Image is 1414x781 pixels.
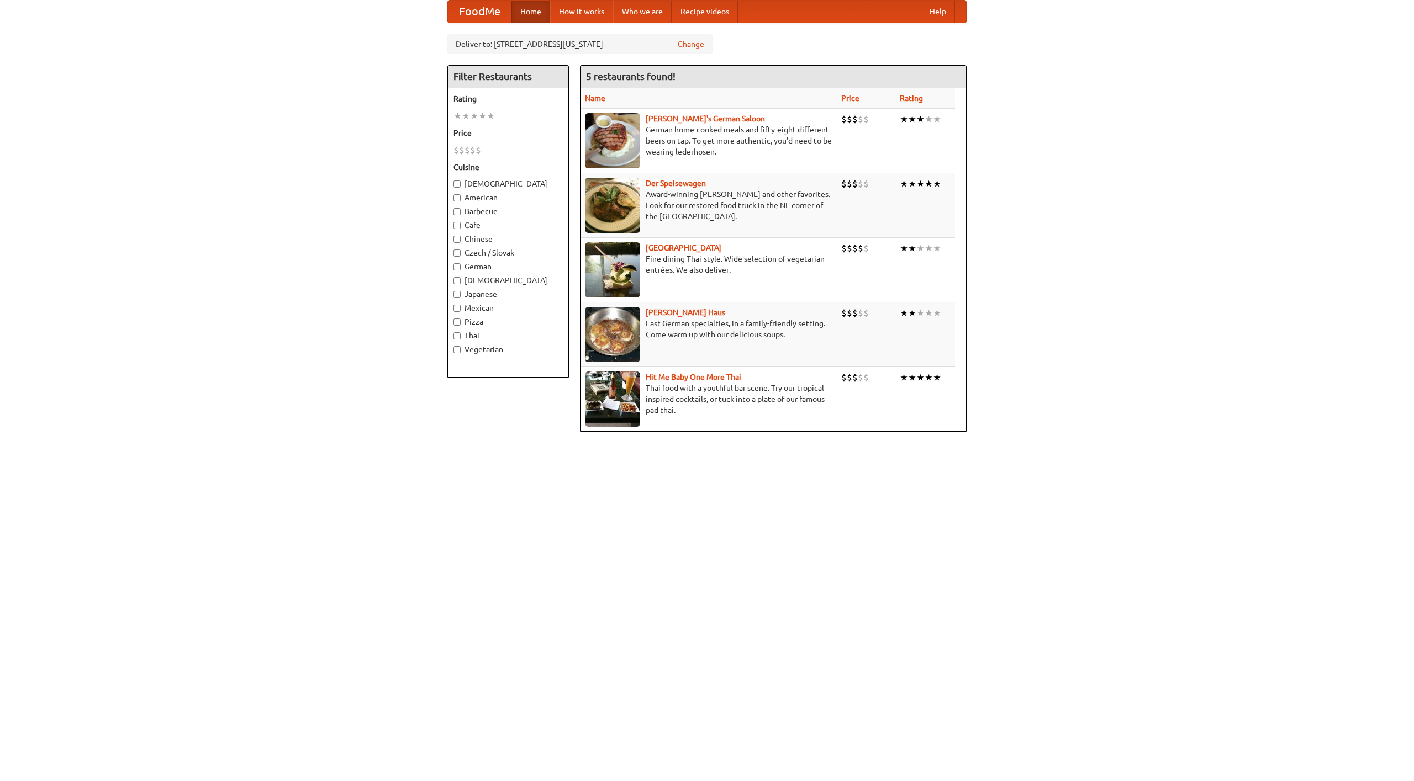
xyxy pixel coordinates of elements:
label: Barbecue [453,206,563,217]
li: $ [847,307,852,319]
a: FoodMe [448,1,511,23]
a: Who we are [613,1,672,23]
li: ★ [908,242,916,254]
li: $ [858,371,863,384]
label: Chinese [453,233,563,245]
li: ★ [933,113,941,125]
input: American [453,194,461,201]
li: $ [841,178,847,190]
li: $ [453,144,459,156]
a: Name [585,94,605,103]
li: ★ [478,110,487,122]
a: [GEOGRAPHIC_DATA] [646,243,721,252]
img: babythai.jpg [585,371,640,427]
input: [DEMOGRAPHIC_DATA] [453,277,461,284]
h4: Filter Restaurants [448,66,568,88]
h5: Price [453,127,563,139]
input: Mexican [453,305,461,312]
li: ★ [933,371,941,384]
li: ★ [916,113,925,125]
a: Hit Me Baby One More Thai [646,373,741,381]
ng-pluralize: 5 restaurants found! [586,71,676,82]
li: ★ [916,242,925,254]
li: ★ [453,110,462,122]
a: Change [678,39,704,50]
li: ★ [925,371,933,384]
li: $ [852,371,858,384]
li: ★ [916,371,925,384]
a: Home [511,1,550,23]
p: East German specialties, in a family-friendly setting. Come warm up with our delicious soups. [585,318,832,340]
li: $ [459,144,465,156]
li: $ [863,178,869,190]
li: $ [847,242,852,254]
input: Vegetarian [453,346,461,353]
a: Recipe videos [672,1,738,23]
label: German [453,261,563,272]
a: Help [921,1,955,23]
label: [DEMOGRAPHIC_DATA] [453,275,563,286]
li: $ [841,307,847,319]
li: ★ [900,113,908,125]
a: Der Speisewagen [646,179,706,188]
label: Mexican [453,302,563,314]
input: Pizza [453,318,461,326]
li: ★ [933,307,941,319]
li: ★ [900,371,908,384]
li: $ [863,242,869,254]
input: Thai [453,332,461,339]
li: ★ [470,110,478,122]
label: Pizza [453,316,563,327]
a: How it works [550,1,613,23]
label: Japanese [453,289,563,300]
li: ★ [900,242,908,254]
li: $ [858,113,863,125]
li: ★ [925,242,933,254]
li: $ [852,113,858,125]
div: Deliver to: [STREET_ADDRESS][US_STATE] [447,34,713,54]
li: ★ [908,178,916,190]
input: Chinese [453,236,461,243]
li: ★ [900,178,908,190]
li: ★ [900,307,908,319]
li: ★ [462,110,470,122]
img: kohlhaus.jpg [585,307,640,362]
li: ★ [925,307,933,319]
input: German [453,263,461,270]
li: $ [863,307,869,319]
li: $ [841,242,847,254]
li: $ [841,371,847,384]
li: $ [470,144,476,156]
li: ★ [908,113,916,125]
input: Cafe [453,222,461,229]
h5: Rating [453,93,563,104]
a: Price [841,94,859,103]
a: [PERSON_NAME]'s German Saloon [646,114,765,123]
li: $ [847,178,852,190]
label: [DEMOGRAPHIC_DATA] [453,178,563,189]
li: ★ [908,307,916,319]
img: speisewagen.jpg [585,178,640,233]
input: Japanese [453,291,461,298]
li: $ [852,307,858,319]
li: ★ [925,113,933,125]
label: Czech / Slovak [453,247,563,258]
li: ★ [933,178,941,190]
li: $ [858,307,863,319]
li: ★ [925,178,933,190]
li: ★ [908,371,916,384]
li: ★ [487,110,495,122]
img: esthers.jpg [585,113,640,168]
p: Fine dining Thai-style. Wide selection of vegetarian entrées. We also deliver. [585,253,832,275]
label: Vegetarian [453,344,563,355]
input: [DEMOGRAPHIC_DATA] [453,180,461,188]
img: satay.jpg [585,242,640,297]
li: $ [863,371,869,384]
li: $ [847,371,852,384]
li: $ [852,242,858,254]
a: Rating [900,94,923,103]
li: $ [847,113,852,125]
